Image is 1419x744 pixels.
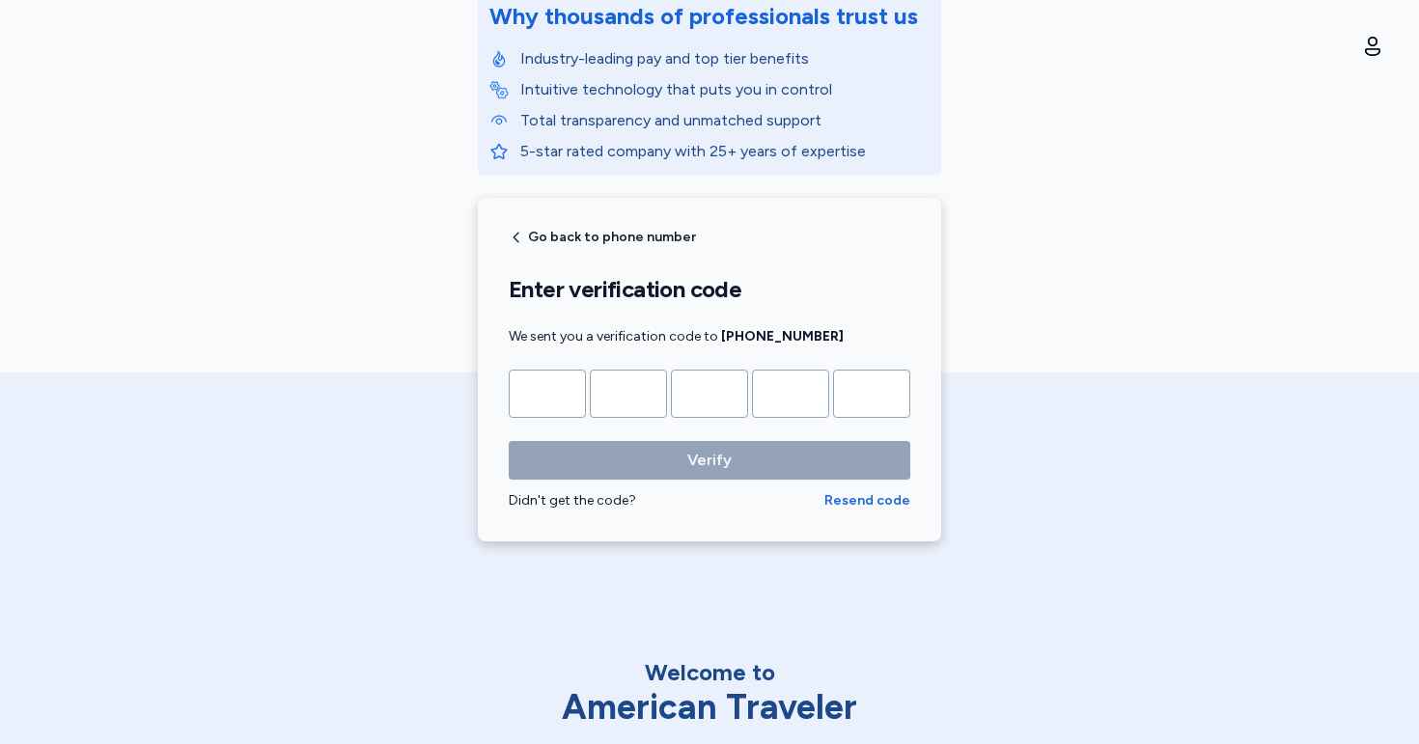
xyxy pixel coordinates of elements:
button: Resend code [824,491,910,510]
div: Didn't get the code? [509,491,824,510]
h1: Enter verification code [509,275,910,304]
input: Please enter OTP character 5 [833,370,910,418]
input: Please enter OTP character 2 [590,370,667,418]
input: Please enter OTP character 3 [671,370,748,418]
div: American Traveler [507,688,912,727]
div: Welcome to [507,657,912,688]
div: Why thousands of professionals trust us [489,1,918,32]
p: Total transparency and unmatched support [520,109,930,132]
button: Go back to phone number [509,230,696,245]
input: Please enter OTP character 1 [509,370,586,418]
span: Go back to phone number [528,231,696,244]
p: Intuitive technology that puts you in control [520,78,930,101]
p: 5-star rated company with 25+ years of expertise [520,140,930,163]
span: Verify [687,449,732,472]
input: Please enter OTP character 4 [752,370,829,418]
span: We sent you a verification code to [509,328,844,344]
button: Verify [509,441,910,480]
p: Industry-leading pay and top tier benefits [520,47,930,70]
strong: [PHONE_NUMBER] [721,328,844,344]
